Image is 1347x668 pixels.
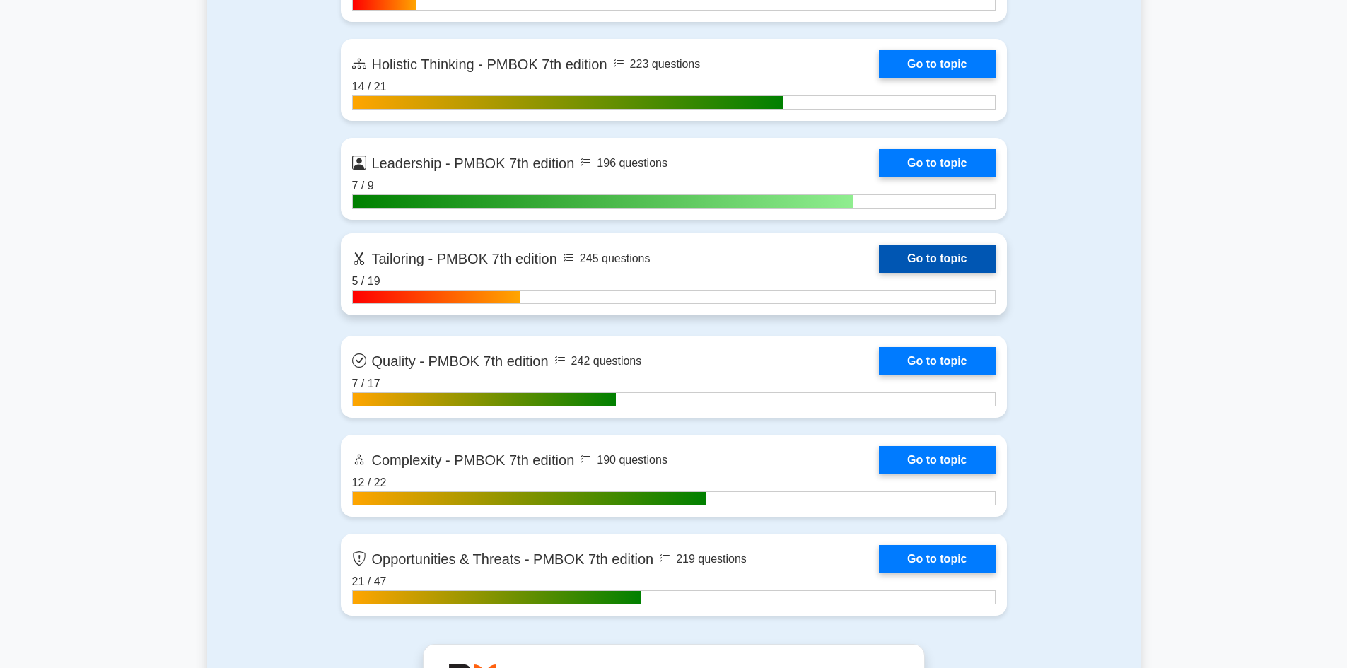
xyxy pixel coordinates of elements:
a: Go to topic [879,245,995,273]
a: Go to topic [879,50,995,78]
a: Go to topic [879,446,995,474]
a: Go to topic [879,545,995,573]
a: Go to topic [879,347,995,375]
a: Go to topic [879,149,995,177]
